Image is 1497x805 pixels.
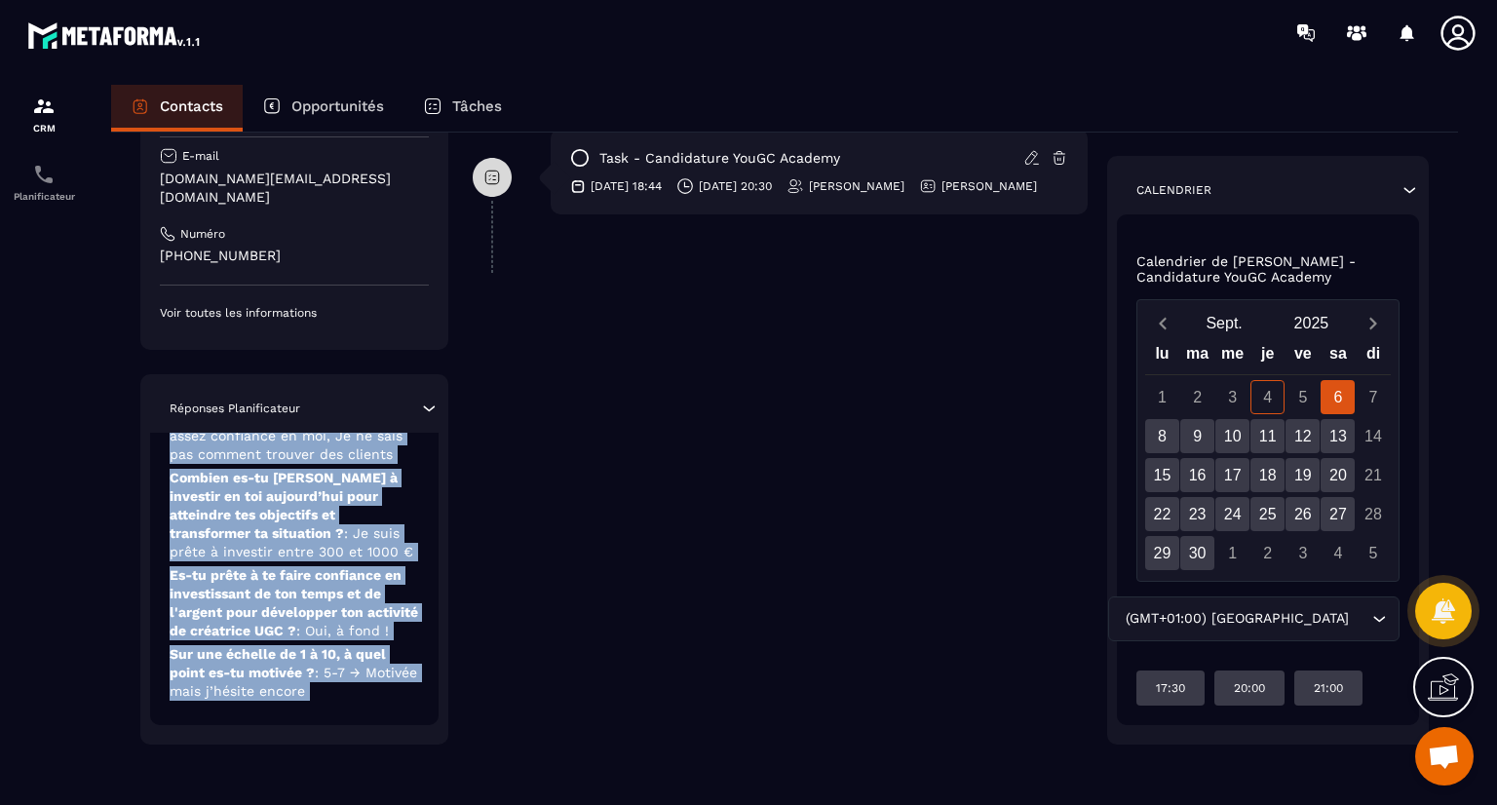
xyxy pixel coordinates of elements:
[452,97,502,115] p: Tâches
[1145,497,1179,531] div: 22
[1268,306,1355,340] button: Open years overlay
[1145,536,1179,570] div: 29
[1356,380,1390,414] div: 7
[1250,419,1285,453] div: 11
[1145,458,1179,492] div: 15
[1180,497,1214,531] div: 23
[1321,497,1355,531] div: 27
[699,178,772,194] p: [DATE] 20:30
[403,85,521,132] a: Tâches
[111,85,243,132] a: Contacts
[1321,419,1355,453] div: 13
[599,149,840,168] p: task - Candidature YouGC Academy
[1356,340,1391,374] div: di
[180,226,225,242] p: Numéro
[5,191,83,202] p: Planificateur
[5,148,83,216] a: schedulerschedulerPlanificateur
[1250,536,1285,570] div: 2
[160,170,429,207] p: [DOMAIN_NAME][EMAIL_ADDRESS][DOMAIN_NAME]
[1180,380,1214,414] div: 2
[1314,680,1343,696] p: 21:00
[160,247,429,265] p: [PHONE_NUMBER]
[1356,458,1390,492] div: 21
[170,469,419,561] p: Combien es-tu [PERSON_NAME] à investir en toi aujourd’hui pour atteindre tes objectifs et transfo...
[1355,310,1391,336] button: Next month
[1136,182,1211,198] p: Calendrier
[1144,340,1179,374] div: lu
[1250,380,1285,414] div: 4
[1286,458,1320,492] div: 19
[1286,497,1320,531] div: 26
[170,401,300,416] p: Réponses Planificateur
[1286,536,1320,570] div: 3
[1215,419,1249,453] div: 10
[1250,340,1286,374] div: je
[1145,380,1392,570] div: Calendar days
[1353,608,1367,630] input: Search for option
[5,80,83,148] a: formationformationCRM
[1215,536,1249,570] div: 1
[1136,253,1401,285] p: Calendrier de [PERSON_NAME] - Candidature YouGC Academy
[1234,680,1265,696] p: 20:00
[941,178,1037,194] p: [PERSON_NAME]
[243,85,403,132] a: Opportunités
[1250,497,1285,531] div: 25
[1250,458,1285,492] div: 18
[1356,536,1390,570] div: 5
[1415,727,1474,786] a: Ouvrir le chat
[1321,340,1356,374] div: sa
[160,97,223,115] p: Contacts
[1181,306,1268,340] button: Open months overlay
[1215,458,1249,492] div: 17
[1215,340,1250,374] div: me
[170,645,419,701] p: Sur une échelle de 1 à 10, à quel point es-tu motivée ?
[1145,419,1179,453] div: 8
[1180,340,1215,374] div: ma
[1215,497,1249,531] div: 24
[809,178,904,194] p: [PERSON_NAME]
[1321,458,1355,492] div: 20
[1180,458,1214,492] div: 16
[1321,536,1355,570] div: 4
[1121,608,1353,630] span: (GMT+01:00) [GEOGRAPHIC_DATA]
[1321,380,1355,414] div: 6
[1108,596,1400,641] div: Search for option
[32,163,56,186] img: scheduler
[170,409,415,462] span: : Je n’ai pas assez confiance en moi, Je ne sais pas comment trouver des clients
[1156,680,1185,696] p: 17:30
[1356,419,1390,453] div: 14
[291,97,384,115] p: Opportunités
[296,623,389,638] span: : Oui, à fond !
[32,95,56,118] img: formation
[170,566,419,640] p: Es-tu prête à te faire confiance en investissant de ton temps et de l'argent pour développer ton ...
[1286,380,1320,414] div: 5
[591,178,662,194] p: [DATE] 18:44
[1145,340,1392,570] div: Calendar wrapper
[1180,536,1214,570] div: 30
[1356,497,1390,531] div: 28
[1145,380,1179,414] div: 1
[1286,419,1320,453] div: 12
[1180,419,1214,453] div: 9
[1286,340,1321,374] div: ve
[5,123,83,134] p: CRM
[1215,380,1249,414] div: 3
[1145,310,1181,336] button: Previous month
[27,18,203,53] img: logo
[182,148,219,164] p: E-mail
[160,305,429,321] p: Voir toutes les informations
